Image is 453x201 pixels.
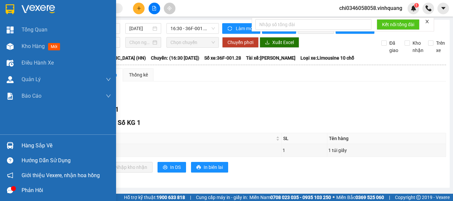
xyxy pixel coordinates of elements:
[22,59,54,67] span: Điều hành xe
[334,4,408,12] span: chi0346058058.vinhquang
[7,60,14,67] img: warehouse-icon
[300,54,354,62] span: Loại xe: Limousine 10 chỗ
[64,146,280,155] div: PS1509250096
[389,194,390,201] span: |
[196,194,248,201] span: Cung cấp máy in - giấy in:
[336,194,384,201] span: Miền Bắc
[158,162,186,173] button: printerIn DS
[6,4,14,14] img: logo-vxr
[157,195,185,200] strong: 1900 633 818
[7,157,13,164] span: question-circle
[414,3,419,8] sup: 1
[22,171,100,179] span: Giới thiệu Vexere, nhận hoa hồng
[137,6,141,11] span: plus
[106,93,111,99] span: down
[7,172,13,178] span: notification
[227,26,233,31] span: sync
[22,185,111,195] div: Phản hồi
[204,54,241,62] span: Số xe: 36F-001.28
[377,19,420,30] button: Kết nối tổng đài
[437,3,449,14] button: caret-down
[170,24,215,33] span: 16:30 - 36F-001.28
[433,39,448,54] span: Trên xe
[283,147,326,154] div: 1
[167,6,172,11] span: aim
[129,39,151,46] input: Chọn ngày
[236,25,255,32] span: Làm mới
[440,5,446,11] span: caret-down
[204,164,223,171] span: In biên lai
[415,3,418,8] span: 1
[356,195,384,200] strong: 0369 525 060
[151,54,199,62] span: Chuyến: (16:30 [DATE])
[190,194,191,201] span: |
[129,71,148,78] div: Thống kê
[106,77,111,82] span: down
[260,37,299,48] button: downloadXuất Excel
[7,187,13,193] span: message
[410,39,426,54] span: Kho nhận
[270,195,331,200] strong: 0708 023 035 - 0935 103 250
[272,39,294,46] span: Xuất Excel
[22,25,47,34] span: Tổng Quan
[170,37,215,47] span: Chọn chuyến
[387,39,401,54] span: Đã giao
[255,19,371,30] input: Nhập số tổng đài
[222,37,259,48] button: Chuyển phơi
[22,75,41,83] span: Quản Lý
[7,76,14,83] img: warehouse-icon
[416,195,421,200] span: copyright
[382,21,414,28] span: Kết nối tổng đài
[129,25,151,32] input: 15/09/2025
[124,194,185,201] span: Hỗ trợ kỹ thuật:
[425,19,429,24] span: close
[196,165,201,170] span: printer
[48,43,60,50] span: mới
[328,147,445,154] div: 1 túi giấy
[22,141,111,151] div: Hàng sắp về
[222,23,260,34] button: syncLàm mới
[7,93,14,100] img: solution-icon
[246,54,295,62] span: Tài xế: [PERSON_NAME]
[163,165,167,170] span: printer
[63,144,282,157] td: PS1509250096
[133,3,145,14] button: plus
[164,3,175,14] button: aim
[411,5,417,11] img: icon-new-feature
[64,135,275,142] span: Mã GD
[327,133,446,144] th: Tên hàng
[22,156,111,166] div: Hướng dẫn sử dụng
[7,142,14,149] img: warehouse-icon
[191,162,228,173] button: printerIn biên lai
[102,162,153,173] button: downloadNhập kho nhận
[265,40,270,45] span: download
[170,164,181,171] span: In DS
[22,43,45,49] span: Kho hàng
[333,196,335,199] span: ⚪️
[249,194,331,201] span: Miền Nam
[7,26,14,33] img: dashboard-icon
[118,119,141,126] span: Số KG 1
[425,5,431,11] img: phone-icon
[7,43,14,50] img: warehouse-icon
[149,3,160,14] button: file-add
[282,133,327,144] th: SL
[152,6,157,11] span: file-add
[22,92,41,100] span: Báo cáo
